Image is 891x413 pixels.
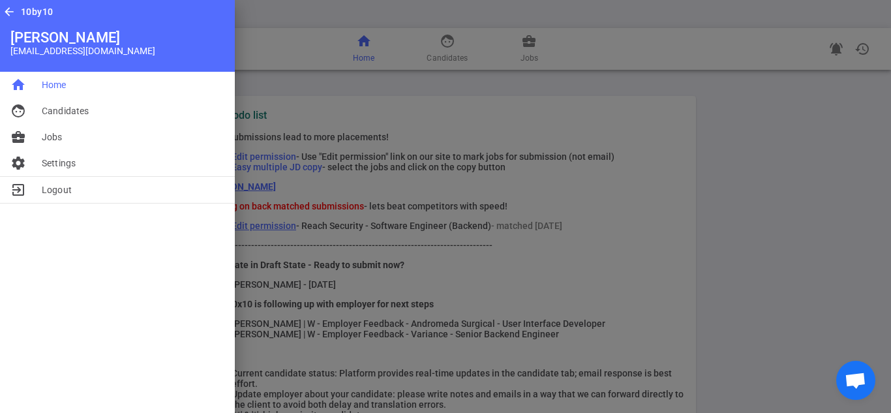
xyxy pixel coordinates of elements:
span: home [10,77,26,93]
span: exit_to_app [10,182,26,198]
span: settings [10,155,26,171]
span: Logout [42,183,72,196]
span: Settings [42,157,76,170]
span: arrow_back [3,5,16,18]
div: [EMAIL_ADDRESS][DOMAIN_NAME] [10,46,224,56]
span: face [10,103,26,119]
span: business_center [10,129,26,145]
span: Jobs [42,130,63,144]
div: [PERSON_NAME] [10,29,224,46]
span: Candidates [42,104,89,117]
div: Open chat [836,361,875,400]
span: Home [42,78,67,91]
